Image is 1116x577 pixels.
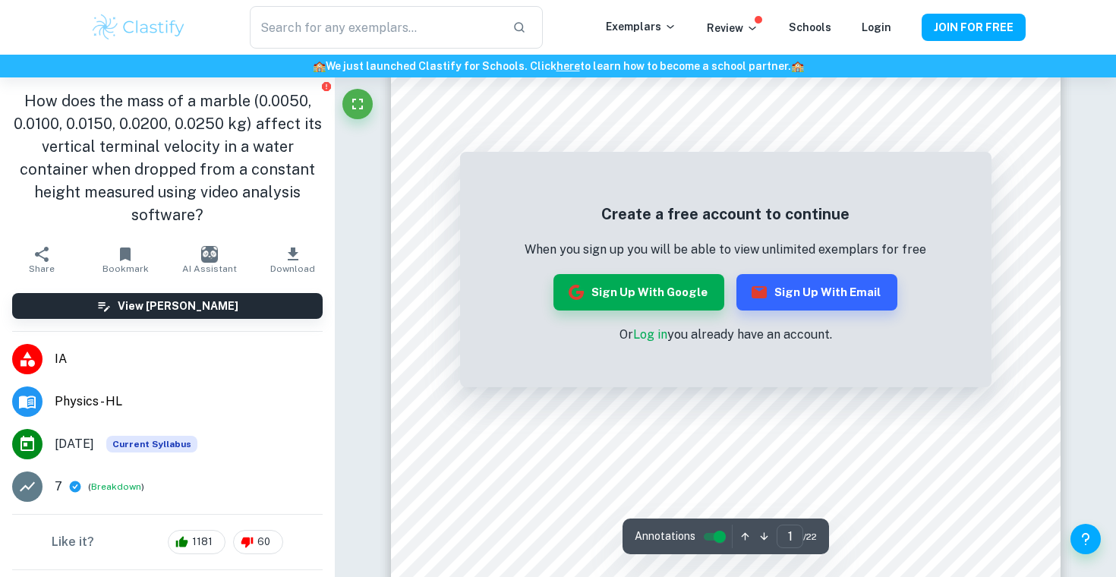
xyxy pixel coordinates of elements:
span: 🏫 [313,60,326,72]
span: Physics - HL [55,393,323,411]
button: Help and Feedback [1070,524,1101,554]
button: Sign up with Google [553,274,724,311]
img: AI Assistant [201,246,218,263]
span: Share [29,263,55,274]
span: 🏫 [791,60,804,72]
a: Login [862,21,891,33]
a: Schools [789,21,831,33]
h6: Like it? [52,533,94,551]
img: Clastify logo [90,12,187,43]
p: Review [707,20,758,36]
button: Report issue [320,80,332,92]
a: here [556,60,580,72]
button: Fullscreen [342,89,373,119]
button: AI Assistant [168,238,251,281]
span: IA [55,350,323,368]
button: View [PERSON_NAME] [12,293,323,319]
button: Bookmark [84,238,167,281]
span: 1181 [184,534,221,550]
div: This exemplar is based on the current syllabus. Feel free to refer to it for inspiration/ideas wh... [106,436,197,452]
button: JOIN FOR FREE [922,14,1026,41]
input: Search for any exemplars... [250,6,500,49]
h6: We just launched Clastify for Schools. Click to learn how to become a school partner. [3,58,1113,74]
span: Download [270,263,315,274]
button: Download [251,238,335,281]
p: 7 [55,478,62,496]
h6: View [PERSON_NAME] [118,298,238,314]
span: [DATE] [55,435,94,453]
a: Log in [633,327,667,342]
span: / 22 [803,530,817,544]
span: Annotations [635,528,695,544]
h1: How does the mass of a marble (0.0050, 0.0100, 0.0150, 0.0200, 0.0250 kg) affect its vertical ter... [12,90,323,226]
span: 60 [249,534,279,550]
p: When you sign up you will be able to view unlimited exemplars for free [525,241,926,259]
div: 1181 [168,530,225,554]
span: Bookmark [102,263,149,274]
p: Exemplars [606,18,676,35]
span: AI Assistant [182,263,237,274]
span: Current Syllabus [106,436,197,452]
p: Or you already have an account. [525,326,926,344]
button: Breakdown [91,480,141,493]
div: 60 [233,530,283,554]
h5: Create a free account to continue [525,203,926,225]
span: ( ) [88,480,144,494]
button: Sign up with Email [736,274,897,311]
